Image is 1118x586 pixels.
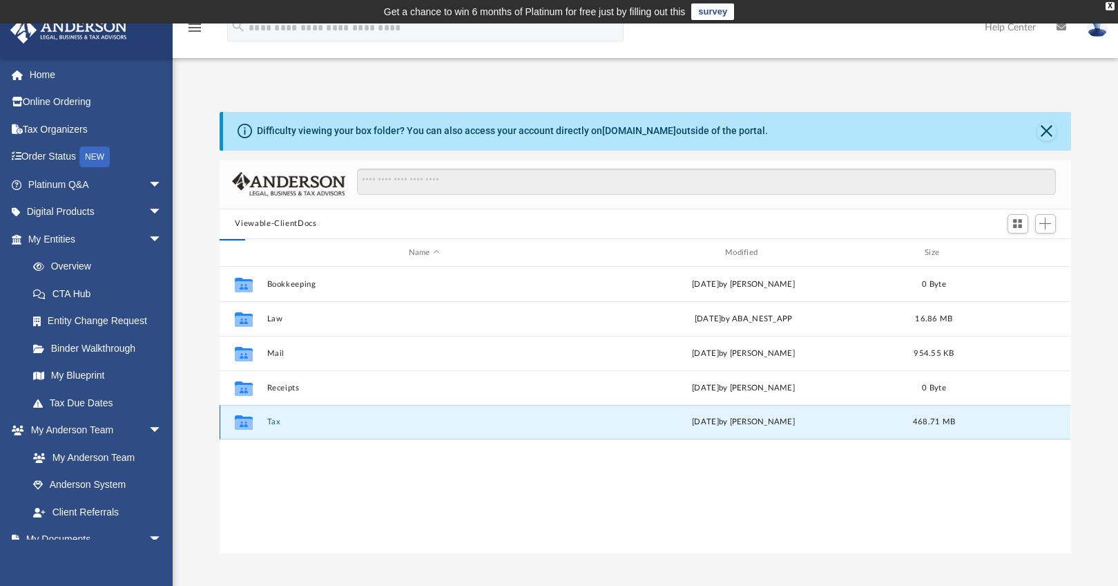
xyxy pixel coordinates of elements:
[587,278,900,291] div: [DATE] by [PERSON_NAME]
[19,253,183,281] a: Overview
[587,348,900,360] div: [DATE] by [PERSON_NAME]
[1008,214,1028,234] button: Switch to Grid View
[267,314,581,323] button: Law
[186,26,203,36] a: menu
[691,3,734,20] a: survey
[19,334,183,362] a: Binder Walkthrough
[19,444,169,471] a: My Anderson Team
[267,418,581,427] button: Tax
[923,281,947,288] span: 0 Byte
[916,315,953,323] span: 16.86 MB
[148,526,176,554] span: arrow_drop_down
[10,198,183,226] a: Digital Productsarrow_drop_down
[10,61,183,88] a: Home
[226,247,260,259] div: id
[19,280,183,308] a: CTA Hub
[10,417,176,444] a: My Anderson Teamarrow_drop_down
[587,382,900,395] div: [DATE] by [PERSON_NAME]
[587,417,900,429] div: [DATE] by [PERSON_NAME]
[10,225,183,253] a: My Entitiesarrow_drop_down
[602,125,676,136] a: [DOMAIN_NAME]
[968,247,1065,259] div: id
[10,115,183,143] a: Tax Organizers
[148,171,176,199] span: arrow_drop_down
[10,143,183,171] a: Order StatusNEW
[1035,214,1056,234] button: Add
[587,313,900,325] div: [DATE] by ABA_NEST_APP
[267,384,581,393] button: Receipts
[186,19,203,36] i: menu
[19,362,176,390] a: My Blueprint
[19,498,176,526] a: Client Referrals
[357,169,1055,195] input: Search files and folders
[148,198,176,227] span: arrow_drop_down
[257,124,768,138] div: Difficulty viewing your box folder? You can also access your account directly on outside of the p...
[267,280,581,289] button: Bookkeeping
[19,308,183,335] a: Entity Change Request
[586,247,900,259] div: Modified
[220,267,1070,553] div: grid
[267,349,581,358] button: Mail
[6,17,131,44] img: Anderson Advisors Platinum Portal
[907,247,962,259] div: Size
[923,384,947,392] span: 0 Byte
[148,417,176,445] span: arrow_drop_down
[19,389,183,417] a: Tax Due Dates
[148,225,176,254] span: arrow_drop_down
[384,3,686,20] div: Get a chance to win 6 months of Platinum for free just by filling out this
[1087,17,1108,37] img: User Pic
[19,471,176,499] a: Anderson System
[10,171,183,198] a: Platinum Q&Aarrow_drop_down
[10,526,176,554] a: My Documentsarrow_drop_down
[1106,2,1115,10] div: close
[914,350,954,357] span: 954.55 KB
[235,218,316,230] button: Viewable-ClientDocs
[231,19,246,34] i: search
[267,247,581,259] div: Name
[79,146,110,167] div: NEW
[1037,122,1057,141] button: Close
[913,419,955,426] span: 468.71 MB
[10,88,183,116] a: Online Ordering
